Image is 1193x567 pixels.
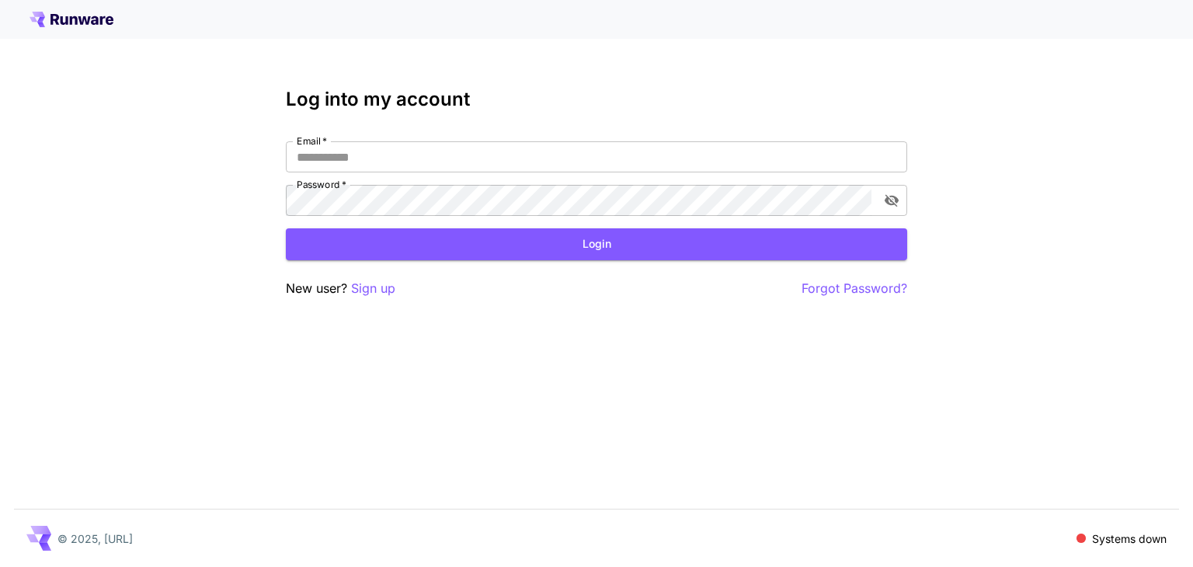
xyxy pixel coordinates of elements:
[1092,530,1167,547] p: Systems down
[286,228,907,260] button: Login
[286,89,907,110] h3: Log into my account
[351,279,395,298] button: Sign up
[878,186,906,214] button: toggle password visibility
[57,530,133,547] p: © 2025, [URL]
[286,279,395,298] p: New user?
[297,178,346,191] label: Password
[297,134,327,148] label: Email
[802,279,907,298] button: Forgot Password?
